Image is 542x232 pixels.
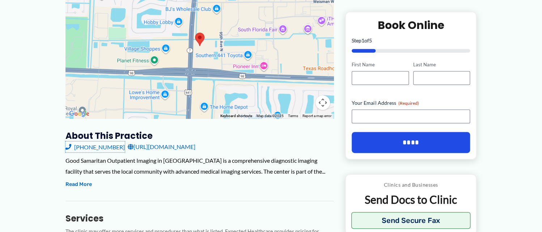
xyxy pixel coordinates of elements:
a: [URL][DOMAIN_NAME] [128,141,195,152]
label: Last Name [413,61,470,68]
h3: About this practice [65,130,334,141]
span: 5 [369,37,372,43]
img: Google [67,109,91,119]
button: Send Secure Fax [351,212,470,229]
p: Clinics and Businesses [351,180,470,190]
a: [PHONE_NUMBER] [65,141,125,152]
p: Send Docs to Clinic [351,192,470,207]
a: Terms [288,114,298,118]
h3: Services [65,213,334,224]
a: Report a map error [302,114,331,118]
h2: Book Online [352,18,470,32]
div: Good Samaritan Outpatient Imaging in [GEOGRAPHIC_DATA] is a comprehensive diagnostic imaging faci... [65,155,334,177]
button: Keyboard shortcuts [220,113,252,119]
label: First Name [352,61,408,68]
button: Map camera controls [316,95,330,110]
p: Step of [352,38,470,43]
span: 1 [361,37,364,43]
button: Read More [65,180,92,189]
a: Open this area in Google Maps (opens a new window) [67,109,91,119]
span: Map data ©2025 [257,114,284,118]
label: Your Email Address [352,99,470,107]
span: (Required) [398,100,419,106]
